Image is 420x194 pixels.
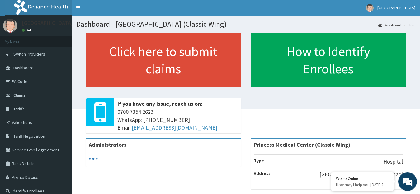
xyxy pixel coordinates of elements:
a: Dashboard [378,22,401,28]
p: [GEOGRAPHIC_DATA] [22,20,73,26]
span: Tariff Negotiation [13,133,45,139]
a: Click here to submit claims [86,33,241,87]
b: Address [254,171,271,176]
b: Type [254,158,264,164]
span: Tariffs [13,106,25,112]
p: How may I help you today? [336,182,389,187]
li: Here [402,22,415,28]
h1: Dashboard - [GEOGRAPHIC_DATA] (Classic Wing) [76,20,415,28]
svg: audio-loading [89,154,98,164]
img: User Image [3,19,17,33]
b: If you have any issue, reach us on: [117,100,202,107]
span: [GEOGRAPHIC_DATA] [377,5,415,11]
div: We're Online! [336,176,389,181]
a: How to Identify Enrollees [251,33,406,87]
strong: Princess Medical Center (Classic Wing) [254,141,350,148]
span: Dashboard [13,65,34,71]
a: [EMAIL_ADDRESS][DOMAIN_NAME] [132,124,217,131]
p: Hospital [383,158,403,166]
span: 0700 7354 2623 WhatsApp: [PHONE_NUMBER] Email: [117,108,238,132]
img: User Image [366,4,374,12]
p: [GEOGRAPHIC_DATA], Trans Amadi [319,170,403,178]
span: Claims [13,92,26,98]
a: Online [22,28,37,32]
b: Administrators [89,141,126,148]
span: Switch Providers [13,51,45,57]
